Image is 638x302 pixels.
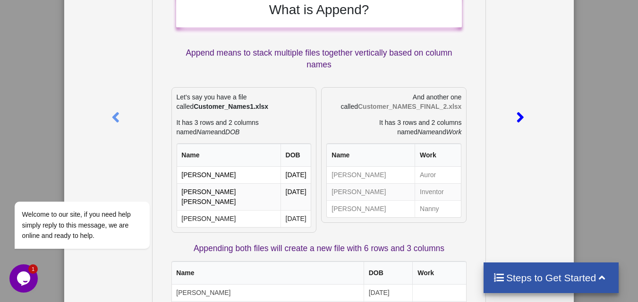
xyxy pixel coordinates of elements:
[281,144,311,167] th: DOB
[9,116,179,260] iframe: chat widget
[186,2,453,18] h2: What is Append?
[225,128,239,136] i: DOB
[196,128,214,136] i: Name
[281,210,311,227] td: [DATE]
[326,118,461,137] p: It has 3 rows and 2 columns named and
[412,261,466,285] th: Work
[446,128,462,136] i: Work
[364,285,413,301] td: [DATE]
[326,92,461,111] p: And another one called
[172,285,364,301] td: [PERSON_NAME]
[9,264,40,293] iframe: chat widget
[327,200,415,217] td: [PERSON_NAME]
[171,243,467,254] p: Appending both files will create a new file with 6 rows and 3 columns
[177,118,312,137] p: It has 3 rows and 2 columns named and
[415,200,461,217] td: Nanny
[177,210,281,227] td: [PERSON_NAME]
[177,183,281,210] td: [PERSON_NAME] [PERSON_NAME]
[493,272,610,284] h4: Steps to Get Started
[177,167,281,183] td: [PERSON_NAME]
[327,144,415,167] th: Name
[358,103,461,110] b: Customer_NAMES_FINAL_2.xlsx
[177,92,312,111] p: Let's say you have a file called
[176,47,462,71] p: Append means to stack multiple files together vertically based on column names
[281,183,311,210] td: [DATE]
[417,128,435,136] i: Name
[172,261,364,285] th: Name
[327,167,415,183] td: [PERSON_NAME]
[194,103,268,110] b: Customer_Names1.xlsx
[415,167,461,183] td: Auror
[415,144,461,167] th: Work
[415,183,461,200] td: Inventor
[281,167,311,183] td: [DATE]
[177,144,281,167] th: Name
[364,261,413,285] th: DOB
[327,183,415,200] td: [PERSON_NAME]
